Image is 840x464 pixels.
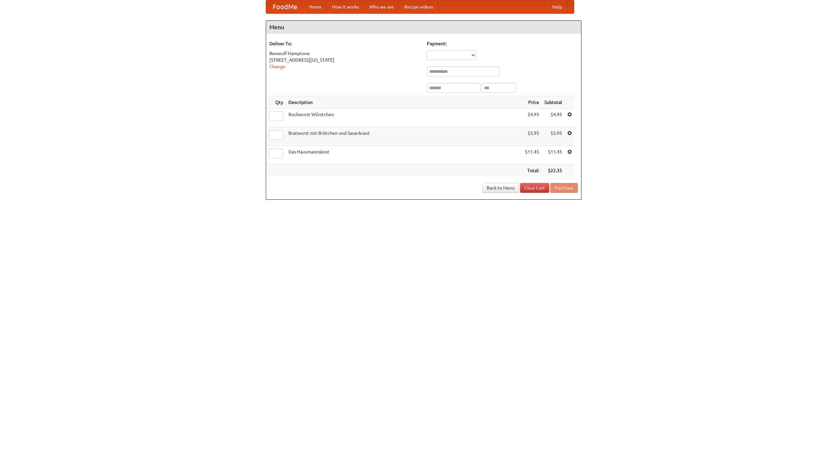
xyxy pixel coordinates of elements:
[522,109,542,127] td: $4.95
[286,146,522,165] td: Das Hausmannskost
[266,0,304,13] a: FoodMe
[269,40,420,47] h5: Deliver To:
[482,183,519,193] a: Back to Menu
[269,57,420,63] div: [STREET_ADDRESS][US_STATE]
[522,127,542,146] td: $5.95
[364,0,399,13] a: Who we are
[520,183,549,193] a: Clear Cart
[266,21,581,34] h4: Menu
[542,165,565,177] th: $22.35
[542,127,565,146] td: $5.95
[286,109,522,127] td: Bockwurst Würstchen
[286,96,522,109] th: Description
[266,96,286,109] th: Qty
[522,165,542,177] th: Total:
[522,96,542,109] th: Price
[269,50,420,57] div: Beowulf Hamptone
[304,0,327,13] a: Home
[550,183,578,193] button: Purchase
[542,109,565,127] td: $4.95
[542,146,565,165] td: $11.45
[542,96,565,109] th: Subtotal
[269,64,285,69] a: Change
[399,0,438,13] a: Recipe videos
[547,0,567,13] a: Help
[427,40,578,47] h5: Payment:
[327,0,364,13] a: How it works
[522,146,542,165] td: $11.45
[286,127,522,146] td: Bratwurst mit Brötchen und Sauerkraut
